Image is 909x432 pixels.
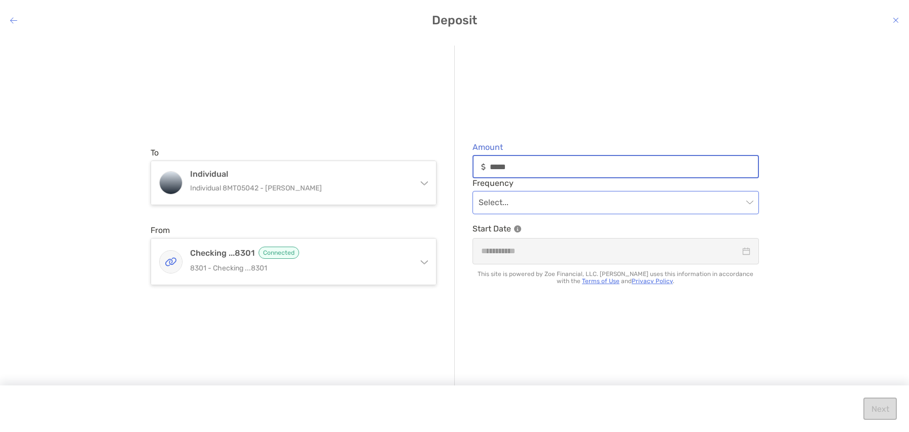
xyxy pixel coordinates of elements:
[190,262,409,274] p: 8301 - Checking ...8301
[160,251,182,273] img: Checking ...8301
[472,270,759,285] p: This site is powered by Zoe Financial, LLC. [PERSON_NAME] uses this information in accordance wit...
[582,278,620,285] a: Terms of Use
[472,142,759,152] span: Amount
[190,169,409,179] h4: Individual
[190,247,409,259] h4: Checking ...8301
[190,182,409,194] p: Individual 8MT05042 - [PERSON_NAME]
[151,225,170,235] label: From
[259,247,299,259] span: Connected
[632,278,673,285] a: Privacy Policy
[160,172,182,194] img: Individual
[151,148,159,158] label: To
[472,222,759,235] p: Start Date
[472,178,759,188] span: Frequency
[490,163,758,171] input: Amountinput icon
[481,163,486,171] img: input icon
[514,225,521,232] img: Information Icon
